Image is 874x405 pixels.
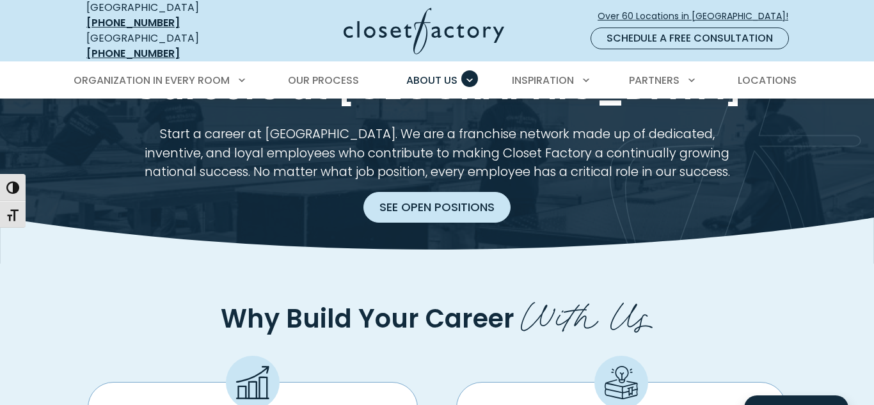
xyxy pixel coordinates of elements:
span: Partners [629,73,679,88]
a: [PHONE_NUMBER] [86,15,180,30]
span: Our Process [288,73,359,88]
span: About Us [406,73,457,88]
span: With Us [521,285,653,339]
span: Locations [738,73,797,88]
span: Over 60 Locations in [GEOGRAPHIC_DATA]! [598,10,799,23]
a: Schedule a Free Consultation [591,28,789,49]
span: Why Build Your Career [221,300,514,336]
a: [PHONE_NUMBER] [86,46,180,61]
div: [GEOGRAPHIC_DATA] [86,31,243,61]
img: Closet Factory Logo [344,8,504,54]
p: Start a career at [GEOGRAPHIC_DATA]. We are a franchise network made up of dedicated, inventive, ... [144,125,730,182]
h1: Careers at [GEOGRAPHIC_DATA] [84,63,790,109]
span: Inspiration [512,73,574,88]
nav: Primary Menu [65,63,809,99]
span: Organization in Every Room [74,73,230,88]
a: Over 60 Locations in [GEOGRAPHIC_DATA]! [597,5,799,28]
a: See Open Positions [363,192,511,223]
